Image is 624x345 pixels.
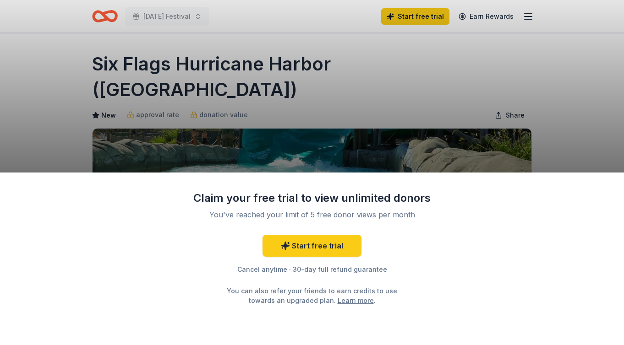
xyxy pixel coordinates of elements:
[204,209,420,220] div: You've reached your limit of 5 free donor views per month
[338,296,374,305] a: Learn more
[263,235,361,257] a: Start free trial
[219,286,405,305] div: You can also refer your friends to earn credits to use towards an upgraded plan. .
[193,191,431,205] div: Claim your free trial to view unlimited donors
[193,264,431,275] div: Cancel anytime · 30-day full refund guarantee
